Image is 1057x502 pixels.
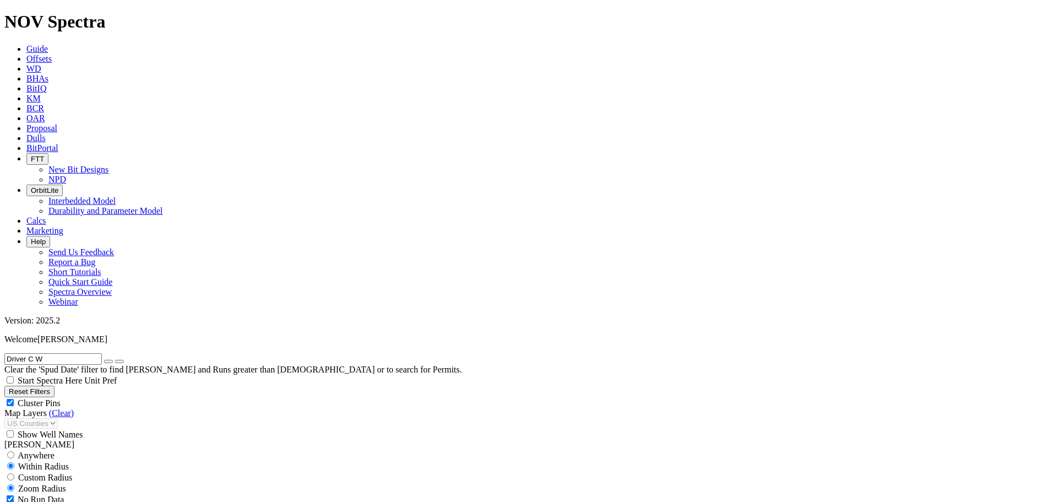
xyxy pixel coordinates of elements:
[48,175,66,184] a: NPD
[26,236,50,247] button: Help
[4,334,1053,344] p: Welcome
[26,104,44,113] a: BCR
[31,237,46,246] span: Help
[7,376,14,384] input: Start Spectra Here
[4,386,55,397] button: Reset Filters
[26,94,41,103] a: KM
[48,297,78,306] a: Webinar
[26,74,48,83] a: BHAs
[26,143,58,153] a: BitPortal
[26,54,52,63] a: Offsets
[4,316,1053,326] div: Version: 2025.2
[48,277,112,287] a: Quick Start Guide
[4,408,47,418] span: Map Layers
[26,114,45,123] a: OAR
[48,206,163,215] a: Durability and Parameter Model
[4,365,462,374] span: Clear the 'Spud Date' filter to find [PERSON_NAME] and Runs greater than [DEMOGRAPHIC_DATA] or to...
[48,257,95,267] a: Report a Bug
[48,196,116,206] a: Interbedded Model
[48,287,112,296] a: Spectra Overview
[4,353,102,365] input: Search
[26,123,57,133] a: Proposal
[26,216,46,225] a: Calcs
[48,247,114,257] a: Send Us Feedback
[26,133,46,143] a: Dulls
[18,473,72,482] span: Custom Radius
[4,440,1053,450] div: [PERSON_NAME]
[18,430,83,439] span: Show Well Names
[26,64,41,73] a: WD
[18,462,69,471] span: Within Radius
[31,155,44,163] span: FTT
[31,186,58,195] span: OrbitLite
[4,12,1053,32] h1: NOV Spectra
[48,267,101,277] a: Short Tutorials
[49,408,74,418] a: (Clear)
[26,44,48,53] a: Guide
[18,398,61,408] span: Cluster Pins
[18,484,66,493] span: Zoom Radius
[18,451,55,460] span: Anywhere
[26,226,63,235] a: Marketing
[84,376,117,385] span: Unit Pref
[37,334,107,344] span: [PERSON_NAME]
[18,376,82,385] span: Start Spectra Here
[26,84,46,93] a: BitIQ
[26,153,48,165] button: FTT
[26,185,63,196] button: OrbitLite
[48,165,108,174] a: New Bit Designs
